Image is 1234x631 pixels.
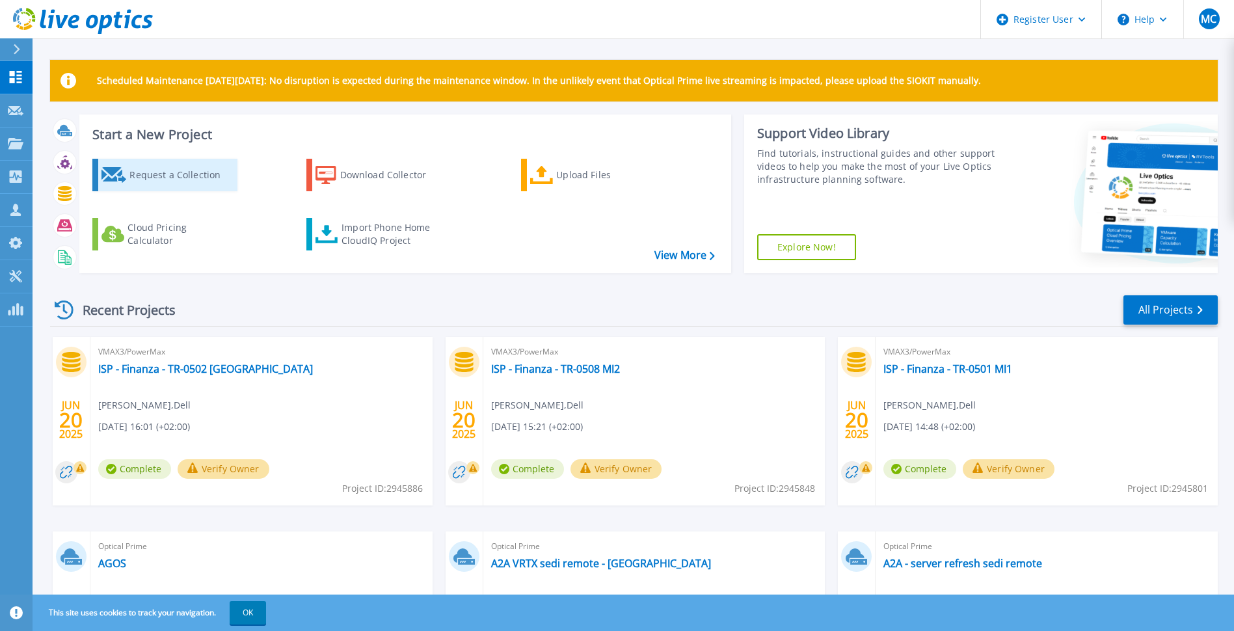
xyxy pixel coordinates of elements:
[491,398,583,412] span: [PERSON_NAME] , Dell
[1127,481,1208,496] span: Project ID: 2945801
[491,557,711,570] a: A2A VRTX sedi remote - [GEOGRAPHIC_DATA]
[883,459,956,479] span: Complete
[98,459,171,479] span: Complete
[491,345,818,359] span: VMAX3/PowerMax
[97,75,981,86] p: Scheduled Maintenance [DATE][DATE]: No disruption is expected during the maintenance window. In t...
[491,420,583,434] span: [DATE] 15:21 (+02:00)
[98,345,425,359] span: VMAX3/PowerMax
[883,345,1210,359] span: VMAX3/PowerMax
[757,234,856,260] a: Explore Now!
[98,539,425,554] span: Optical Prime
[50,294,193,326] div: Recent Projects
[178,459,269,479] button: Verify Owner
[757,125,999,142] div: Support Video Library
[127,221,232,247] div: Cloud Pricing Calculator
[98,398,191,412] span: [PERSON_NAME] , Dell
[883,557,1042,570] a: A2A - server refresh sedi remote
[306,159,451,191] a: Download Collector
[92,218,237,250] a: Cloud Pricing Calculator
[491,539,818,554] span: Optical Prime
[98,557,126,570] a: AGOS
[570,459,662,479] button: Verify Owner
[757,147,999,186] div: Find tutorials, instructional guides and other support videos to help you make the most of your L...
[963,459,1054,479] button: Verify Owner
[883,539,1210,554] span: Optical Prime
[654,249,715,262] a: View More
[1123,295,1218,325] a: All Projects
[92,128,714,142] h3: Start a New Project
[129,162,234,188] div: Request a Collection
[451,396,476,444] div: JUN 2025
[883,420,975,434] span: [DATE] 14:48 (+02:00)
[342,481,423,496] span: Project ID: 2945886
[98,362,313,375] a: ISP - Finanza - TR-0502 [GEOGRAPHIC_DATA]
[521,159,666,191] a: Upload Files
[491,362,620,375] a: ISP - Finanza - TR-0508 MI2
[230,601,266,624] button: OK
[1201,14,1216,24] span: MC
[59,414,83,425] span: 20
[59,396,83,444] div: JUN 2025
[98,420,190,434] span: [DATE] 16:01 (+02:00)
[98,593,274,607] span: [PERSON_NAME] , ACCENTURE SELL TO IT
[92,159,237,191] a: Request a Collection
[36,601,266,624] span: This site uses cookies to track your navigation.
[452,414,476,425] span: 20
[491,459,564,479] span: Complete
[734,481,815,496] span: Project ID: 2945848
[491,593,623,607] span: [PERSON_NAME] , GRUPPO A2A
[883,593,1015,607] span: [PERSON_NAME] , GRUPPO A2A
[342,221,443,247] div: Import Phone Home CloudIQ Project
[883,398,976,412] span: [PERSON_NAME] , Dell
[845,414,868,425] span: 20
[340,162,444,188] div: Download Collector
[883,362,1012,375] a: ISP - Finanza - TR-0501 MI1
[844,396,869,444] div: JUN 2025
[556,162,660,188] div: Upload Files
